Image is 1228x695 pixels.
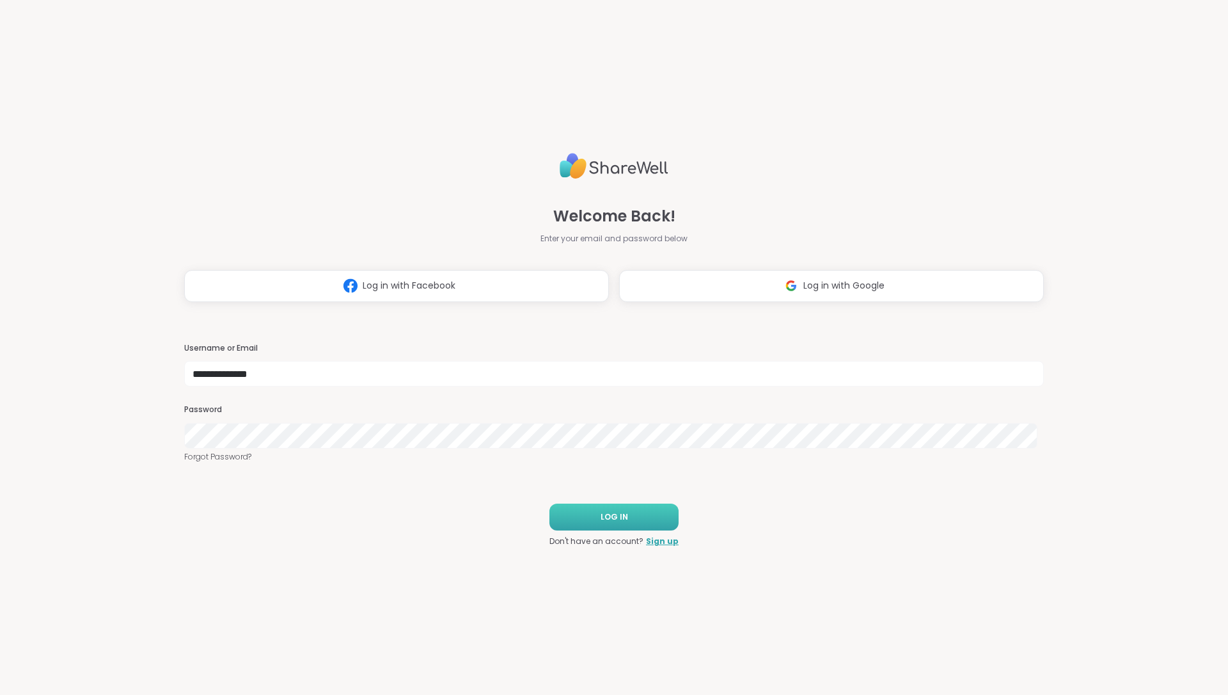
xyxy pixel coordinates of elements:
a: Sign up [646,536,679,547]
span: Log in with Facebook [363,279,455,292]
span: Enter your email and password below [540,233,688,244]
img: ShareWell Logomark [338,274,363,298]
button: Log in with Facebook [184,270,609,302]
span: Log in with Google [803,279,885,292]
a: Forgot Password? [184,451,1044,463]
button: LOG IN [549,504,679,531]
img: ShareWell Logomark [779,274,803,298]
span: LOG IN [601,511,628,523]
span: Don't have an account? [549,536,643,547]
button: Log in with Google [619,270,1044,302]
span: Welcome Back! [553,205,675,228]
img: ShareWell Logo [560,148,668,184]
h3: Username or Email [184,343,1044,354]
h3: Password [184,404,1044,415]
